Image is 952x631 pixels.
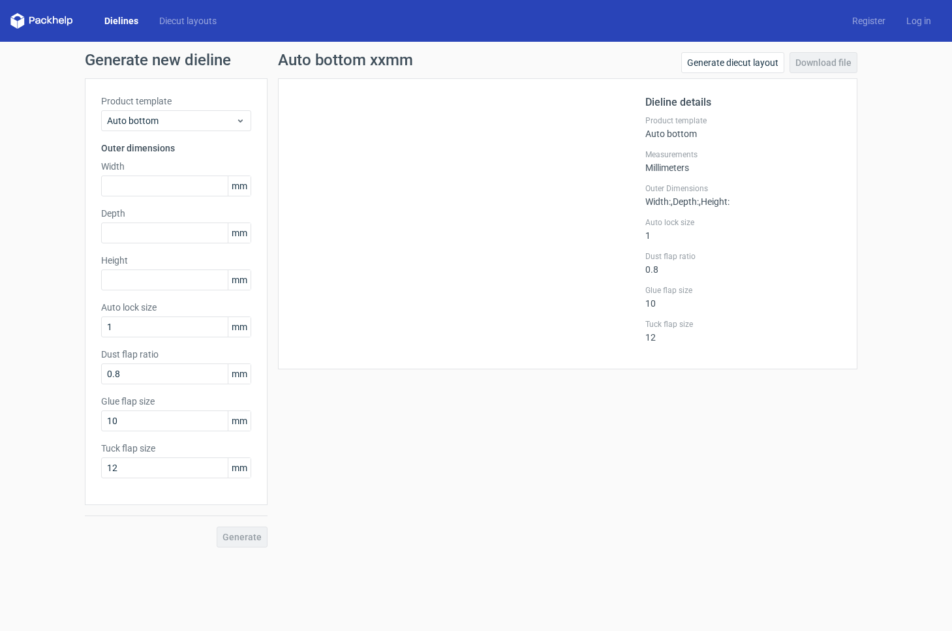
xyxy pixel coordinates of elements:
[228,364,251,384] span: mm
[645,95,841,110] h2: Dieline details
[645,149,841,160] label: Measurements
[645,217,841,228] label: Auto lock size
[645,251,841,262] label: Dust flap ratio
[228,270,251,290] span: mm
[681,52,784,73] a: Generate diecut layout
[228,411,251,431] span: mm
[645,196,671,207] span: Width :
[101,95,251,108] label: Product template
[94,14,149,27] a: Dielines
[645,183,841,194] label: Outer Dimensions
[645,217,841,241] div: 1
[101,301,251,314] label: Auto lock size
[645,319,841,343] div: 12
[101,207,251,220] label: Depth
[645,149,841,173] div: Millimeters
[228,223,251,243] span: mm
[101,442,251,455] label: Tuck flap size
[107,114,236,127] span: Auto bottom
[671,196,699,207] span: , Depth :
[896,14,942,27] a: Log in
[699,196,729,207] span: , Height :
[101,254,251,267] label: Height
[101,142,251,155] h3: Outer dimensions
[85,52,868,68] h1: Generate new dieline
[278,52,413,68] h1: Auto bottom xxmm
[101,160,251,173] label: Width
[645,115,841,139] div: Auto bottom
[101,395,251,408] label: Glue flap size
[842,14,896,27] a: Register
[101,348,251,361] label: Dust flap ratio
[228,317,251,337] span: mm
[645,319,841,330] label: Tuck flap size
[228,176,251,196] span: mm
[645,285,841,309] div: 10
[645,115,841,126] label: Product template
[228,458,251,478] span: mm
[149,14,227,27] a: Diecut layouts
[645,251,841,275] div: 0.8
[645,285,841,296] label: Glue flap size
